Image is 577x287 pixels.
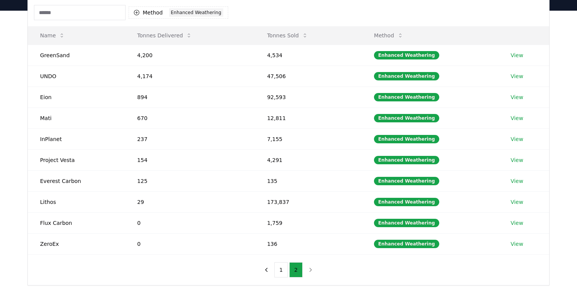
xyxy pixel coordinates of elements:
button: Tonnes Delivered [131,28,198,43]
td: 125 [125,170,255,191]
a: View [511,156,523,164]
a: View [511,198,523,206]
td: 894 [125,87,255,107]
td: 4,534 [255,45,362,66]
td: 4,200 [125,45,255,66]
a: View [511,51,523,59]
a: View [511,240,523,248]
a: View [511,177,523,185]
div: Enhanced Weathering [169,8,223,17]
div: Enhanced Weathering [374,51,439,59]
td: 7,155 [255,128,362,149]
div: Enhanced Weathering [374,114,439,122]
td: 0 [125,233,255,254]
div: Enhanced Weathering [374,219,439,227]
td: 47,506 [255,66,362,87]
a: View [511,93,523,101]
div: Enhanced Weathering [374,135,439,143]
td: 0 [125,212,255,233]
td: 136 [255,233,362,254]
td: Lithos [28,191,125,212]
td: ZeroEx [28,233,125,254]
td: 29 [125,191,255,212]
button: 1 [274,262,288,277]
a: View [511,114,523,122]
button: Tonnes Sold [261,28,314,43]
td: 135 [255,170,362,191]
button: previous page [260,262,273,277]
td: 154 [125,149,255,170]
a: View [511,219,523,227]
td: 237 [125,128,255,149]
td: 92,593 [255,87,362,107]
button: Name [34,28,71,43]
td: InPlanet [28,128,125,149]
a: View [511,72,523,80]
td: 12,811 [255,107,362,128]
a: View [511,135,523,143]
td: 1,759 [255,212,362,233]
div: Enhanced Weathering [374,93,439,101]
button: Method [368,28,409,43]
td: Mati [28,107,125,128]
td: 670 [125,107,255,128]
div: Enhanced Weathering [374,72,439,80]
td: 4,174 [125,66,255,87]
td: 4,291 [255,149,362,170]
div: Enhanced Weathering [374,198,439,206]
td: Eion [28,87,125,107]
td: UNDO [28,66,125,87]
button: MethodEnhanced Weathering [129,6,228,19]
td: GreenSand [28,45,125,66]
button: 2 [289,262,303,277]
div: Enhanced Weathering [374,240,439,248]
td: 173,837 [255,191,362,212]
td: Flux Carbon [28,212,125,233]
td: Everest Carbon [28,170,125,191]
div: Enhanced Weathering [374,177,439,185]
div: Enhanced Weathering [374,156,439,164]
td: Project Vesta [28,149,125,170]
